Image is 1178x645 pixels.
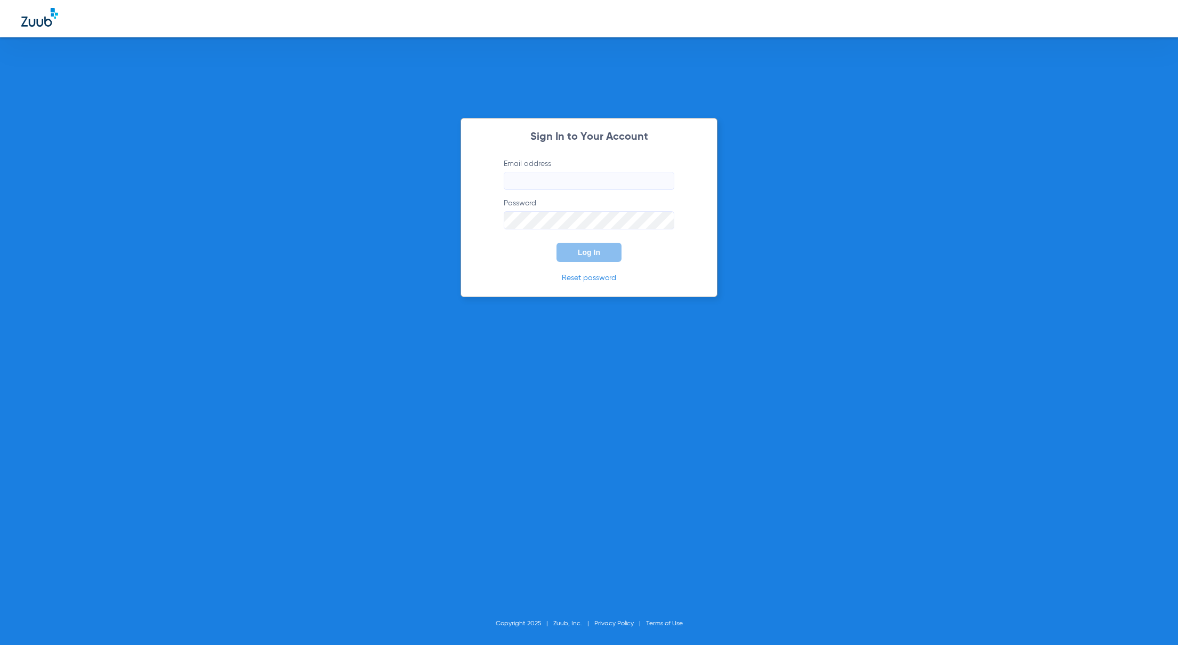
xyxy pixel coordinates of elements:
a: Terms of Use [646,620,683,627]
a: Reset password [562,274,616,282]
input: Password [504,211,674,229]
label: Password [504,198,674,229]
button: Log In [556,243,622,262]
span: Log In [578,248,600,257]
li: Zuub, Inc. [553,618,594,629]
label: Email address [504,158,674,190]
li: Copyright 2025 [496,618,553,629]
img: Zuub Logo [21,8,58,27]
h2: Sign In to Your Account [488,132,690,142]
a: Privacy Policy [594,620,634,627]
input: Email address [504,172,674,190]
